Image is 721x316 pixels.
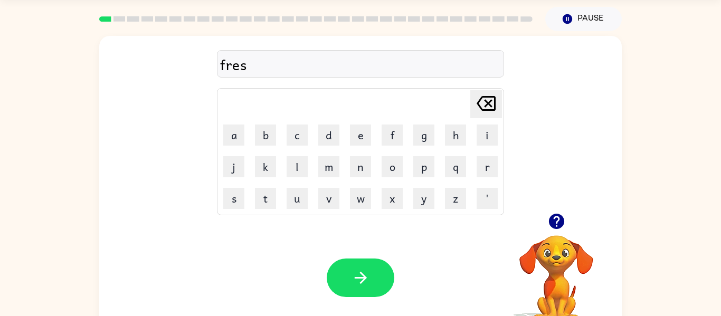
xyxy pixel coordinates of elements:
button: k [255,156,276,177]
button: j [223,156,244,177]
button: f [382,125,403,146]
button: l [287,156,308,177]
button: n [350,156,371,177]
button: h [445,125,466,146]
button: q [445,156,466,177]
button: u [287,188,308,209]
button: r [477,156,498,177]
button: z [445,188,466,209]
button: Pause [545,7,622,31]
button: ' [477,188,498,209]
button: g [413,125,434,146]
button: a [223,125,244,146]
button: o [382,156,403,177]
button: w [350,188,371,209]
div: fres [220,53,501,75]
button: y [413,188,434,209]
button: v [318,188,339,209]
button: e [350,125,371,146]
button: c [287,125,308,146]
button: m [318,156,339,177]
button: d [318,125,339,146]
button: t [255,188,276,209]
button: x [382,188,403,209]
button: p [413,156,434,177]
button: i [477,125,498,146]
button: s [223,188,244,209]
button: b [255,125,276,146]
